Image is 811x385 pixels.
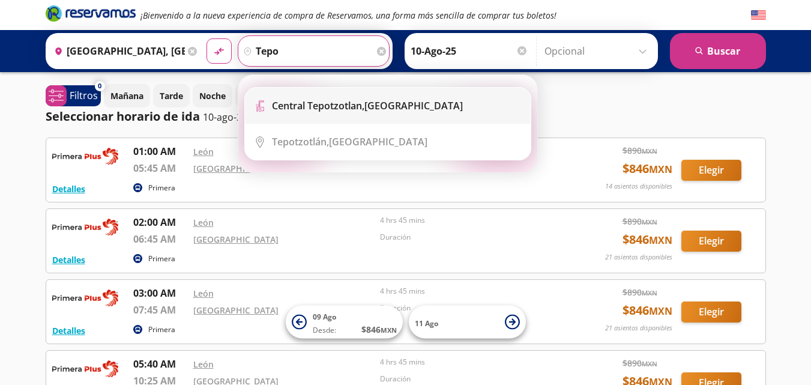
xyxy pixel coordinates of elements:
[623,144,657,157] span: $ 890
[670,33,766,69] button: Buscar
[681,302,741,323] button: Elegir
[52,215,118,239] img: RESERVAMOS
[605,323,672,333] p: 21 asientos disponibles
[411,36,528,66] input: Elegir Fecha
[238,36,374,66] input: Buscar Destino
[52,286,118,310] img: RESERVAMOS
[605,252,672,262] p: 21 asientos disponibles
[605,181,672,192] p: 14 asientos disponibles
[133,286,187,300] p: 03:00 AM
[313,325,336,336] span: Desde:
[380,286,561,297] p: 4 hrs 45 mins
[544,36,652,66] input: Opcional
[148,183,175,193] p: Primera
[193,359,214,370] a: León
[160,89,183,102] p: Tarde
[642,288,657,297] small: MXN
[133,215,187,229] p: 02:00 AM
[153,84,190,108] button: Tarde
[380,357,561,368] p: 4 hrs 45 mins
[642,217,657,226] small: MXN
[681,231,741,252] button: Elegir
[649,163,672,176] small: MXN
[133,357,187,371] p: 05:40 AM
[133,232,187,246] p: 06:45 AM
[140,10,556,21] em: ¡Bienvenido a la nueva experiencia de compra de Reservamos, una forma más sencilla de comprar tus...
[193,163,279,174] a: [GEOGRAPHIC_DATA]
[380,232,561,243] p: Duración
[313,312,336,322] span: 09 Ago
[642,359,657,368] small: MXN
[148,253,175,264] p: Primera
[681,160,741,181] button: Elegir
[148,324,175,335] p: Primera
[133,303,187,317] p: 07:45 AM
[104,84,150,108] button: Mañana
[46,4,136,22] i: Brand Logo
[380,215,561,226] p: 4 hrs 45 mins
[286,306,403,339] button: 09 AgoDesde:$846MXN
[623,160,672,178] span: $ 846
[642,147,657,156] small: MXN
[381,326,397,335] small: MXN
[70,88,98,103] p: Filtros
[52,357,118,381] img: RESERVAMOS
[199,89,226,102] p: Noche
[133,161,187,175] p: 05:45 AM
[46,85,101,106] button: 0Filtros
[623,302,672,320] span: $ 846
[361,323,397,336] span: $ 846
[380,303,561,314] p: Duración
[623,231,672,249] span: $ 846
[52,324,85,337] button: Detalles
[193,288,214,299] a: León
[49,36,185,66] input: Buscar Origen
[46,4,136,26] a: Brand Logo
[415,318,438,328] span: 11 Ago
[272,135,427,148] div: [GEOGRAPHIC_DATA]
[235,84,295,108] button: Madrugada
[98,81,101,91] span: 0
[110,89,143,102] p: Mañana
[133,144,187,159] p: 01:00 AM
[623,357,657,369] span: $ 890
[272,99,364,112] b: Central Tepotzotlan,
[751,8,766,23] button: English
[623,286,657,299] span: $ 890
[193,217,214,228] a: León
[52,253,85,266] button: Detalles
[649,305,672,318] small: MXN
[409,306,526,339] button: 11 Ago
[193,146,214,157] a: León
[380,374,561,384] p: Duración
[623,215,657,228] span: $ 890
[193,305,279,316] a: [GEOGRAPHIC_DATA]
[46,108,200,126] p: Seleccionar horario de ida
[272,99,463,112] div: [GEOGRAPHIC_DATA]
[272,135,329,148] b: Tepotzotlán,
[52,183,85,195] button: Detalles
[649,234,672,247] small: MXN
[193,84,232,108] button: Noche
[193,234,279,245] a: [GEOGRAPHIC_DATA]
[203,110,247,124] p: 10-ago-25
[52,144,118,168] img: RESERVAMOS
